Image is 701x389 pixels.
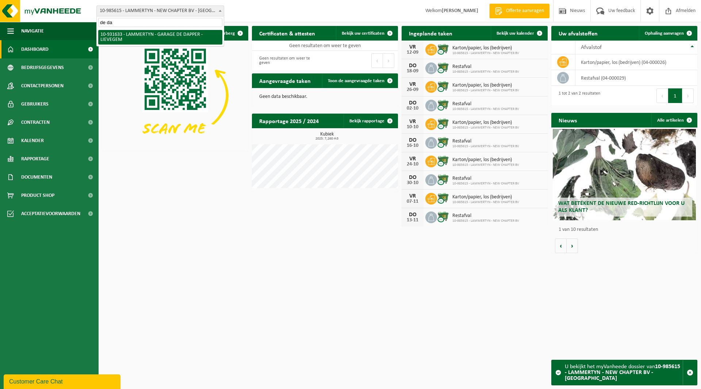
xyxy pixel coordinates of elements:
a: Ophaling aanvragen [639,26,697,41]
h2: Ingeplande taken [402,26,460,40]
span: Navigatie [21,22,44,40]
span: 10-985615 - LAMMERTYN - NEW CHAPTER BV [452,219,519,223]
div: 16-10 [405,143,420,148]
td: restafval (04-000029) [575,70,697,86]
div: 12-09 [405,50,420,55]
span: Karton/papier, los (bedrijven) [452,45,519,51]
a: Bekijk uw certificaten [336,26,397,41]
strong: [PERSON_NAME] [442,8,478,14]
span: Toon de aangevraagde taken [328,79,384,83]
img: WB-0660-CU [437,80,449,92]
span: Contracten [21,113,50,131]
div: VR [405,119,420,125]
span: Restafval [452,64,519,70]
span: Restafval [452,101,519,107]
img: WB-0660-CU [437,192,449,204]
h3: Kubiek [256,132,398,141]
iframe: chat widget [4,373,122,389]
span: Dashboard [21,40,49,58]
div: 02-10 [405,106,420,111]
td: karton/papier, los (bedrijven) (04-000026) [575,54,697,70]
img: WB-0660-CU [437,43,449,55]
button: Next [383,53,394,68]
span: Verberg [219,31,235,36]
p: 1 van 10 resultaten [559,227,694,232]
span: 10-985615 - LAMMERTYN - NEW CHAPTER BV [452,88,519,93]
p: Geen data beschikbaar. [259,94,391,99]
span: 10-985615 - LAMMERTYN - NEW CHAPTER BV [452,144,519,149]
img: WB-0660-CU [437,210,449,223]
span: Restafval [452,138,519,144]
div: DO [405,175,420,180]
img: WB-0660-CU [437,99,449,111]
span: Karton/papier, los (bedrijven) [452,194,519,200]
a: Bekijk rapportage [344,114,397,128]
span: Karton/papier, los (bedrijven) [452,120,519,126]
h2: Certificaten & attesten [252,26,322,40]
span: 10-985615 - LAMMERTYN - NEW CHAPTER BV [452,70,519,74]
h2: Nieuws [551,113,584,127]
span: Bedrijfsgegevens [21,58,64,77]
button: 1 [668,88,682,103]
img: WB-0660-CU [437,173,449,186]
span: Documenten [21,168,52,186]
div: 30-10 [405,180,420,186]
div: DO [405,100,420,106]
h2: Rapportage 2025 / 2024 [252,114,326,128]
span: 10-985615 - LAMMERTYN - NEW CHAPTER BV - EEKLO [97,6,224,16]
a: Toon de aangevraagde taken [322,73,397,88]
div: 13-11 [405,218,420,223]
span: Product Shop [21,186,54,205]
span: Bekijk uw kalender [497,31,534,36]
span: 2025: 7,260 m3 [256,137,398,141]
span: Afvalstof [581,45,602,50]
div: 10-10 [405,125,420,130]
div: VR [405,193,420,199]
span: Acceptatievoorwaarden [21,205,80,223]
span: 10-985615 - LAMMERTYN - NEW CHAPTER BV [452,182,519,186]
strong: 10-985615 - LAMMERTYN - NEW CHAPTER BV - [GEOGRAPHIC_DATA] [565,364,680,381]
span: 10-985615 - LAMMERTYN - NEW CHAPTER BV - EEKLO [96,5,224,16]
span: Offerte aanvragen [504,7,546,15]
img: WB-0660-CU [437,155,449,167]
div: Geen resultaten om weer te geven [256,53,321,69]
div: U bekijkt het myVanheede dossier van [565,360,683,385]
span: Bekijk uw certificaten [342,31,384,36]
span: 10-985615 - LAMMERTYN - NEW CHAPTER BV [452,107,519,111]
div: 24-10 [405,162,420,167]
button: Next [682,88,694,103]
span: 10-985615 - LAMMERTYN - NEW CHAPTER BV [452,126,519,130]
button: Vorige [555,239,567,253]
a: Wat betekent de nieuwe RED-richtlijn voor u als klant? [553,129,696,220]
span: Restafval [452,176,519,182]
span: Rapportage [21,150,49,168]
div: DO [405,212,420,218]
h2: Aangevraagde taken [252,73,318,88]
div: 1 tot 2 van 2 resultaten [555,88,600,104]
span: Contactpersonen [21,77,64,95]
td: Geen resultaten om weer te geven [252,41,398,51]
span: 10-985615 - LAMMERTYN - NEW CHAPTER BV [452,200,519,205]
div: DO [405,63,420,69]
div: VR [405,44,420,50]
span: Kalender [21,131,44,150]
h2: Uw afvalstoffen [551,26,605,40]
div: 18-09 [405,69,420,74]
button: Previous [371,53,383,68]
div: 07-11 [405,199,420,204]
a: Offerte aanvragen [489,4,549,18]
img: WB-0660-CU [437,61,449,74]
img: WB-0660-CU [437,136,449,148]
img: WB-0660-CU [437,117,449,130]
button: Volgende [567,239,578,253]
div: 26-09 [405,87,420,92]
li: 10-931633 - LAMMERTYN - GARAGE DE DAPPER - LIEVEGEM [98,30,222,45]
div: VR [405,156,420,162]
span: Ophaling aanvragen [645,31,684,36]
span: Restafval [452,213,519,219]
button: Verberg [213,26,248,41]
button: Previous [656,88,668,103]
span: 10-985615 - LAMMERTYN - NEW CHAPTER BV [452,163,519,167]
span: Karton/papier, los (bedrijven) [452,83,519,88]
